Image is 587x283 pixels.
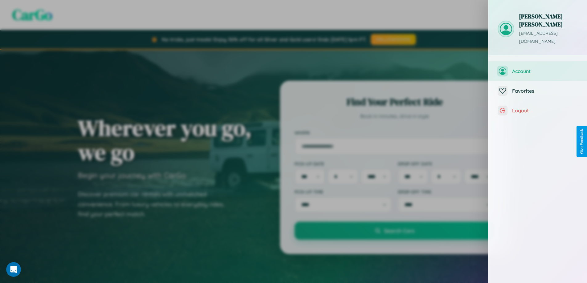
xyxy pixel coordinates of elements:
[512,107,578,114] span: Logout
[512,88,578,94] span: Favorites
[488,101,587,120] button: Logout
[488,81,587,101] button: Favorites
[519,12,578,28] h3: [PERSON_NAME] [PERSON_NAME]
[6,262,21,277] iframe: Intercom live chat
[488,61,587,81] button: Account
[580,129,584,154] div: Give Feedback
[519,30,578,46] p: [EMAIL_ADDRESS][DOMAIN_NAME]
[512,68,578,74] span: Account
